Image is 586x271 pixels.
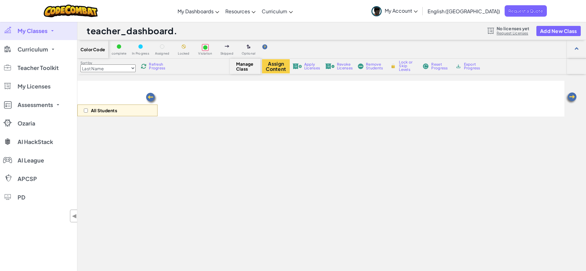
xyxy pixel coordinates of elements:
a: Curriculum [259,3,296,19]
button: Add New Class [536,26,581,36]
span: Locked [178,52,189,55]
img: IconSkippedLevel.svg [225,45,229,47]
p: All Students [91,108,117,113]
img: IconLock.svg [390,63,396,69]
img: CodeCombat logo [44,5,98,17]
span: My Licenses [18,84,51,89]
img: IconLicenseApply.svg [293,64,302,69]
span: Revoke Licenses [337,63,353,70]
img: IconArchive.svg [455,64,461,69]
span: Manage Class [236,61,254,71]
span: AI HackStack [18,139,53,145]
span: Curriculum [18,47,48,52]
span: Violation [198,52,212,55]
span: Ozaria [18,121,35,126]
span: AI League [18,158,44,163]
a: Request a Quote [505,5,547,17]
img: Arrow_Left.png [145,92,158,105]
span: Assigned [155,52,170,55]
span: Color Code [80,47,105,52]
span: My Classes [18,28,47,34]
span: Assessments [18,102,53,108]
img: IconOptionalLevel.svg [247,44,251,49]
span: No licenses yet [497,26,529,31]
button: Assign Content [262,59,290,73]
img: IconReload.svg [141,64,146,69]
span: Export Progress [464,63,483,70]
span: Apply Licenses [304,63,320,70]
span: Reset Progress [431,63,450,70]
span: Remove Students [366,63,384,70]
img: avatar [371,6,382,16]
a: Resources [222,3,259,19]
span: My Dashboards [178,8,214,14]
span: Teacher Toolkit [18,65,59,71]
span: Skipped [220,52,233,55]
a: Request Licenses [497,31,529,36]
span: Lock or Skip Levels [399,60,417,72]
span: ◀ [72,211,77,220]
a: My Account [368,1,421,21]
img: IconHint.svg [262,44,267,49]
span: In Progress [132,52,149,55]
label: Sort by [80,60,136,65]
span: English ([GEOGRAPHIC_DATA]) [428,8,500,14]
img: IconReset.svg [423,64,429,69]
a: English ([GEOGRAPHIC_DATA]) [424,3,503,19]
span: My Account [385,7,418,14]
img: IconRemoveStudents.svg [358,64,363,69]
img: IconLicenseRevoke.svg [325,64,334,69]
span: Curriculum [262,8,287,14]
span: complete [112,52,127,55]
a: My Dashboards [174,3,222,19]
h1: teacher_dashboard. [87,25,177,37]
img: Arrow_Left.png [565,92,577,104]
span: Resources [225,8,250,14]
span: Refresh Progress [149,63,168,70]
span: Optional [242,52,256,55]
